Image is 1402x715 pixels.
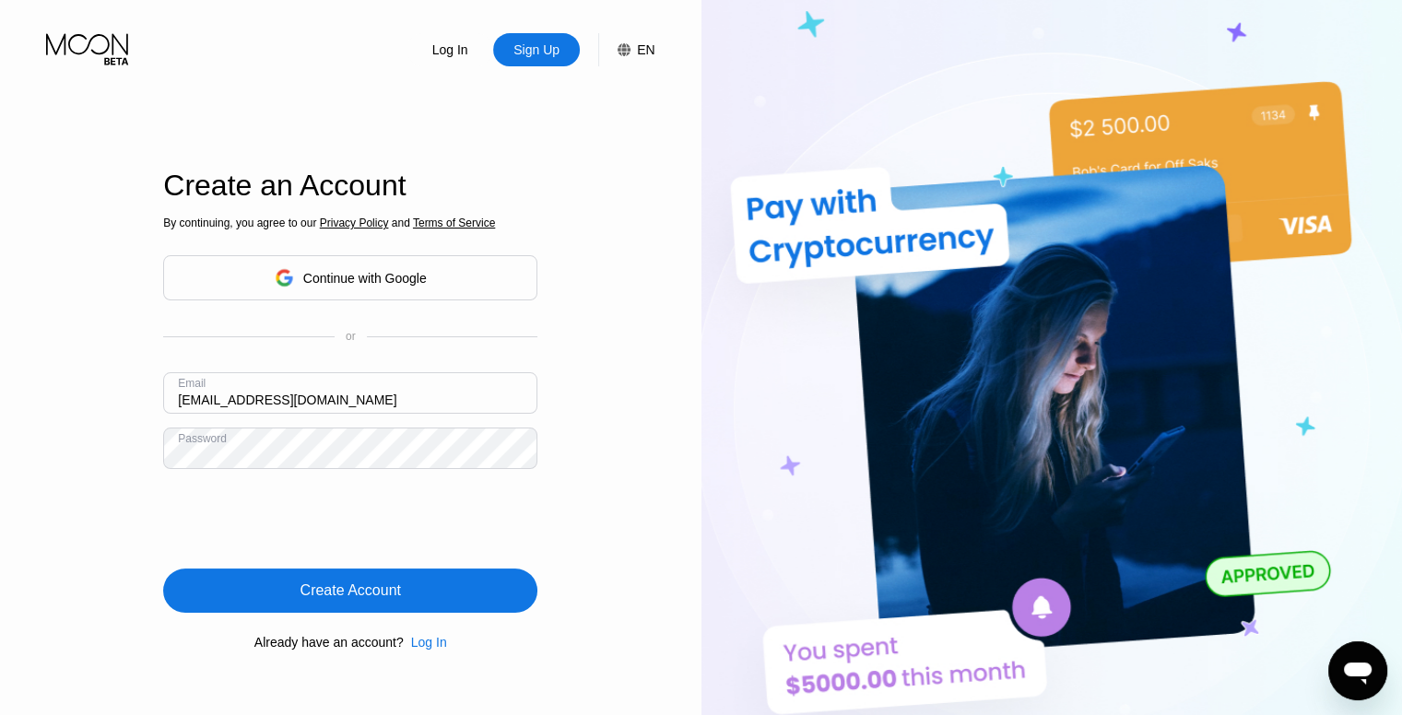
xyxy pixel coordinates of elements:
iframe: reCAPTCHA [163,483,443,555]
div: By continuing, you agree to our [163,217,537,229]
span: and [388,217,413,229]
iframe: Button to launch messaging window [1328,641,1387,700]
div: Continue with Google [163,255,537,300]
div: Continue with Google [303,271,427,286]
div: Create an Account [163,169,537,203]
div: EN [598,33,654,66]
div: Create Account [300,581,401,600]
div: Sign Up [512,41,561,59]
div: or [346,330,356,343]
div: Already have an account? [254,635,404,650]
div: Log In [430,41,470,59]
div: Create Account [163,568,537,613]
div: Log In [411,635,447,650]
div: Log In [404,635,447,650]
span: Terms of Service [413,217,495,229]
div: EN [637,42,654,57]
div: Sign Up [493,33,580,66]
span: Privacy Policy [320,217,389,229]
div: Password [178,432,227,445]
div: Email [178,377,206,390]
div: Log In [406,33,493,66]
